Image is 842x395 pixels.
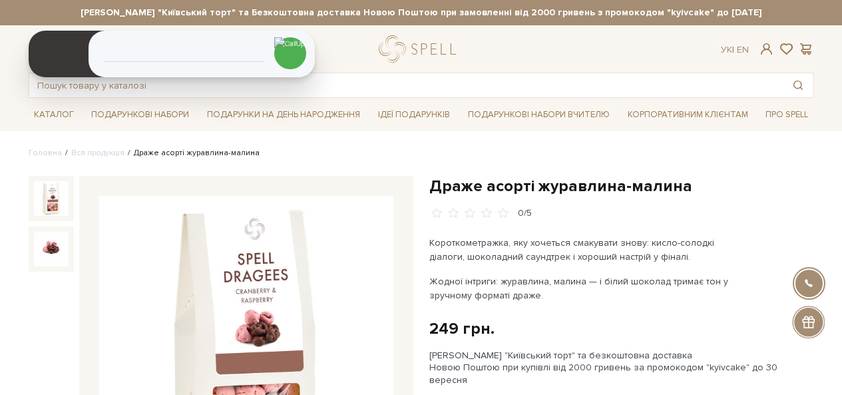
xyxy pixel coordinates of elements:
a: Головна [29,148,62,158]
a: Каталог [29,105,79,125]
p: Жодної інтриги: журавлина, малина — і білий шоколад тримає тон у зручному форматі драже. [429,274,741,302]
a: En [737,44,749,55]
div: 0/5 [518,207,532,220]
div: 249 грн. [429,318,495,339]
div: [PERSON_NAME] "Київський торт" та безкоштовна доставка Новою Поштою при купівлі від 2000 гривень ... [429,350,814,386]
a: Подарунки на День народження [202,105,365,125]
a: Корпоративним клієнтам [622,105,753,125]
span: | [732,44,734,55]
h1: Драже асорті журавлина-малина [429,176,814,197]
a: Ідеї подарунків [373,105,455,125]
strong: [PERSON_NAME] "Київський торт" та Безкоштовна доставка Новою Поштою при замовленні від 2000 гриве... [29,7,814,19]
a: logo [379,35,462,63]
a: Подарункові набори [86,105,194,125]
img: Драже асорті журавлина-малина [34,181,69,216]
button: Пошук товару у каталозі [783,73,813,97]
img: Драже асорті журавлина-малина [34,232,69,266]
li: Драже асорті журавлина-малина [124,147,260,159]
p: Короткометражка, яку хочеться смакувати знову: кисло-солодкі діалоги, шоколадний саундтрек і хоро... [429,236,741,264]
a: Подарункові набори Вчителю [463,103,615,126]
div: Ук [721,44,749,56]
a: Про Spell [760,105,813,125]
input: Пошук товару у каталозі [29,73,783,97]
a: Вся продукція [71,148,124,158]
